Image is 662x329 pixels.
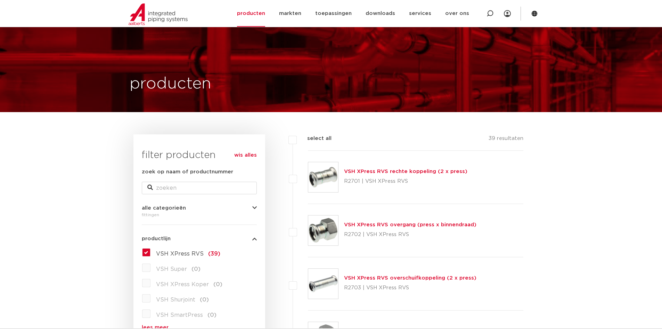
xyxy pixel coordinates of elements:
span: VSH XPress Koper [156,282,209,287]
input: zoeken [142,182,257,194]
span: (0) [200,297,209,303]
span: (39) [208,251,220,257]
div: fittingen [142,211,257,219]
h3: filter producten [142,148,257,162]
img: Thumbnail for VSH XPress RVS overschuifkoppeling (2 x press) [308,269,338,299]
a: VSH XPress RVS overschuifkoppeling (2 x press) [344,275,476,281]
label: select all [297,134,332,143]
span: VSH XPress RVS [156,251,204,257]
label: zoek op naam of productnummer [142,168,233,176]
span: productlijn [142,236,171,241]
a: wis alles [234,151,257,159]
button: productlijn [142,236,257,241]
span: VSH Super [156,266,187,272]
span: alle categorieën [142,205,186,211]
a: VSH XPress RVS overgang (press x binnendraad) [344,222,476,227]
a: VSH XPress RVS rechte koppeling (2 x press) [344,169,467,174]
h1: producten [130,73,211,95]
span: VSH SmartPress [156,312,203,318]
span: VSH Shurjoint [156,297,195,303]
p: 39 resultaten [489,134,523,145]
img: Thumbnail for VSH XPress RVS rechte koppeling (2 x press) [308,162,338,192]
p: R2702 | VSH XPress RVS [344,229,476,240]
img: Thumbnail for VSH XPress RVS overgang (press x binnendraad) [308,216,338,245]
p: R2703 | VSH XPress RVS [344,282,476,293]
span: (0) [207,312,216,318]
span: (0) [191,266,201,272]
p: R2701 | VSH XPress RVS [344,176,467,187]
span: (0) [213,282,222,287]
button: alle categorieën [142,205,257,211]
